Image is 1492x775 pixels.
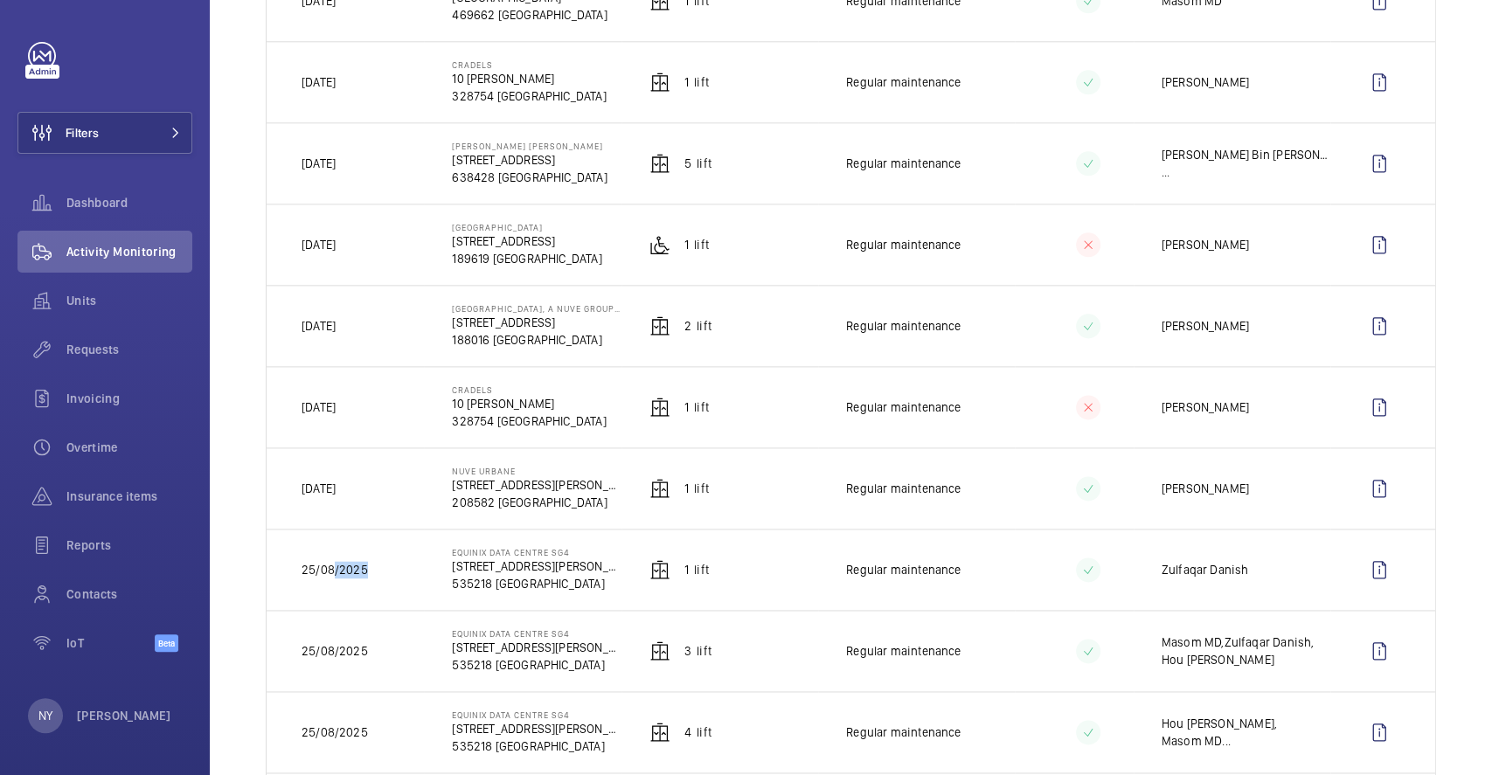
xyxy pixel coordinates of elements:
[452,232,601,250] p: [STREET_ADDRESS]
[302,73,336,91] p: [DATE]
[649,153,670,174] img: elevator.svg
[649,397,670,418] img: elevator.svg
[684,480,709,497] p: 1 Lift
[1162,236,1249,253] p: [PERSON_NAME]
[452,476,621,494] p: [STREET_ADDRESS][PERSON_NAME]
[846,155,961,172] p: Regular maintenance
[452,384,606,395] p: Cradels
[66,243,192,260] span: Activity Monitoring
[846,236,961,253] p: Regular maintenance
[302,317,336,335] p: [DATE]
[649,72,670,93] img: elevator.svg
[684,236,709,253] p: 1 Lift
[452,466,621,476] p: Nuve Urbane
[684,561,709,578] p: 1 Lift
[649,722,670,743] img: elevator.svg
[1162,398,1249,416] p: [PERSON_NAME]
[1162,561,1249,578] p: Zulfaqar Danish
[302,155,336,172] p: [DATE]
[846,73,961,91] p: Regular maintenance
[1162,732,1222,750] p: Masom MD
[66,439,192,456] span: Overtime
[452,59,606,70] p: Cradels
[1162,633,1225,651] p: Masom MD ,
[302,236,336,253] p: [DATE]
[452,222,601,232] p: [GEOGRAPHIC_DATA]
[452,151,607,169] p: [STREET_ADDRESS]
[649,315,670,336] img: elevator.svg
[302,642,368,660] p: 25/08/2025
[452,331,621,349] p: 188016 [GEOGRAPHIC_DATA]
[38,707,52,724] p: NY
[452,656,621,674] p: 535218 [GEOGRAPHIC_DATA]
[452,412,606,430] p: 328754 [GEOGRAPHIC_DATA]
[846,642,961,660] p: Regular maintenance
[66,194,192,211] span: Dashboard
[649,234,670,255] img: platform_lift.svg
[1162,715,1277,732] p: Hou [PERSON_NAME] ,
[846,317,961,335] p: Regular maintenance
[452,547,621,557] p: Equinix Data Centre SG4
[1162,651,1274,668] p: Hou [PERSON_NAME]
[846,398,961,416] p: Regular maintenance
[846,480,961,497] p: Regular maintenance
[846,561,961,578] p: Regular maintenance
[66,488,192,505] span: Insurance items
[66,390,192,407] span: Invoicing
[452,87,606,105] p: 328754 [GEOGRAPHIC_DATA]
[302,398,336,416] p: [DATE]
[452,70,606,87] p: 10 [PERSON_NAME]
[66,536,192,554] span: Reports
[302,561,368,578] p: 25/08/2025
[684,73,709,91] p: 1 Lift
[452,303,621,314] p: [GEOGRAPHIC_DATA], a NuVe Group Collection
[452,628,621,639] p: Equinix Data Centre SG4
[452,494,621,511] p: 208582 [GEOGRAPHIC_DATA]
[1162,73,1249,91] p: [PERSON_NAME]
[452,709,621,720] p: Equinix Data Centre SG4
[452,169,607,186] p: 638428 [GEOGRAPHIC_DATA]
[77,707,171,724] p: [PERSON_NAME]
[649,559,670,580] img: elevator.svg
[684,723,711,741] p: 4 Lift
[684,642,711,660] p: 3 Lift
[17,112,192,154] button: Filters
[452,639,621,656] p: [STREET_ADDRESS][PERSON_NAME]
[452,557,621,575] p: [STREET_ADDRESS][PERSON_NAME]
[155,634,178,652] span: Beta
[66,585,192,603] span: Contacts
[452,141,607,151] p: [PERSON_NAME] [PERSON_NAME]
[684,155,711,172] p: 5 Lift
[452,6,607,24] p: 469662 [GEOGRAPHIC_DATA]
[452,395,606,412] p: 10 [PERSON_NAME]
[649,478,670,499] img: elevator.svg
[1162,146,1330,181] div: ...
[452,250,601,267] p: 189619 [GEOGRAPHIC_DATA]
[66,634,155,652] span: IoT
[66,124,99,142] span: Filters
[452,720,621,737] p: [STREET_ADDRESS][PERSON_NAME]
[1224,633,1314,651] p: Zulfaqar Danish ,
[1162,715,1330,750] div: ...
[1162,317,1249,335] p: [PERSON_NAME]
[452,575,621,592] p: 535218 [GEOGRAPHIC_DATA]
[1162,146,1330,163] p: [PERSON_NAME] Bin [PERSON_NAME]
[66,341,192,358] span: Requests
[649,640,670,661] img: elevator.svg
[1162,480,1249,497] p: [PERSON_NAME]
[66,292,192,309] span: Units
[302,723,368,741] p: 25/08/2025
[684,398,709,416] p: 1 Lift
[302,480,336,497] p: [DATE]
[452,737,621,755] p: 535218 [GEOGRAPHIC_DATA]
[684,317,711,335] p: 2 Lift
[452,314,621,331] p: [STREET_ADDRESS]
[846,723,961,741] p: Regular maintenance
